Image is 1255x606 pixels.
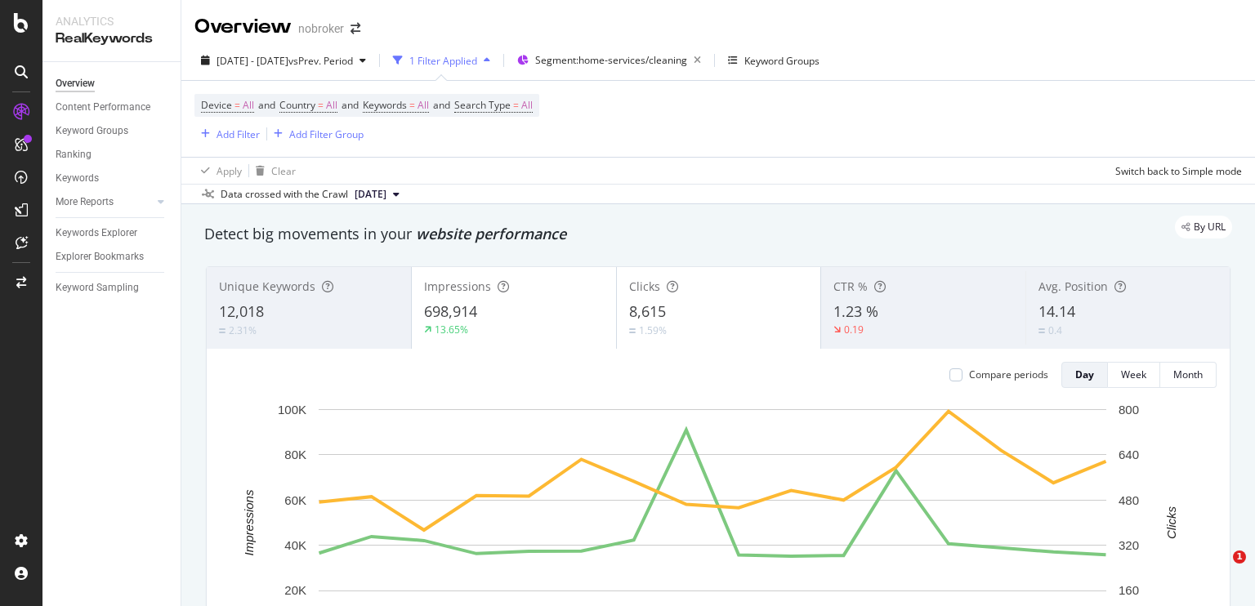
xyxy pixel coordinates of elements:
div: Content Performance [56,99,150,116]
img: Equal [1038,328,1045,333]
a: Keywords [56,170,169,187]
a: Overview [56,75,169,92]
div: 0.4 [1048,323,1062,337]
div: Day [1075,368,1094,381]
div: 1.59% [639,323,667,337]
text: 40K [284,538,306,552]
div: legacy label [1175,216,1232,238]
button: Week [1108,362,1160,388]
text: 100K [278,403,306,417]
div: Keyword Sampling [56,279,139,296]
div: Compare periods [969,368,1048,381]
div: Analytics [56,13,167,29]
button: Month [1160,362,1217,388]
span: 1.23 % [833,301,878,321]
span: Device [201,98,232,112]
span: Search Type [454,98,511,112]
div: Clear [271,164,296,178]
span: By URL [1194,222,1226,232]
span: Segment: home-services/cleaning [535,53,687,67]
div: 0.19 [844,323,864,336]
text: 160 [1119,583,1139,597]
text: 60K [284,493,306,507]
span: All [521,94,533,117]
span: Impressions [424,278,491,294]
span: = [409,98,415,112]
div: 13.65% [435,323,468,336]
span: 12,018 [219,301,264,321]
text: 320 [1119,538,1139,552]
span: Clicks [629,278,660,294]
span: [DATE] - [DATE] [217,54,288,68]
div: 1 Filter Applied [409,54,477,68]
span: Keywords [363,98,407,112]
div: More Reports [56,194,114,211]
button: Switch back to Simple mode [1109,158,1242,184]
div: Overview [194,13,292,41]
text: Impressions [242,489,256,555]
button: Add Filter Group [267,124,364,144]
div: nobroker [298,20,344,37]
a: Keywords Explorer [56,225,169,242]
div: Add Filter Group [289,127,364,141]
img: Equal [219,328,226,333]
button: Add Filter [194,124,260,144]
div: Week [1121,368,1146,381]
div: Ranking [56,146,92,163]
button: [DATE] - [DATE]vsPrev. Period [194,47,373,74]
span: 8,615 [629,301,666,321]
a: Explorer Bookmarks [56,248,169,265]
button: Day [1061,362,1108,388]
div: Keyword Groups [56,123,128,140]
button: Clear [249,158,296,184]
a: Keyword Sampling [56,279,169,296]
text: 20K [284,583,306,597]
button: 1 Filter Applied [386,47,497,74]
a: Ranking [56,146,169,163]
a: More Reports [56,194,153,211]
span: = [234,98,240,112]
span: vs Prev. Period [288,54,353,68]
text: Clicks [1164,506,1178,538]
span: and [342,98,359,112]
div: Keyword Groups [744,54,820,68]
text: 640 [1119,448,1139,461]
text: 480 [1119,493,1139,507]
span: and [258,98,275,112]
span: CTR % [833,278,868,294]
div: Switch back to Simple mode [1115,164,1242,178]
div: Overview [56,75,95,92]
div: Explorer Bookmarks [56,248,144,265]
button: Segment:home-services/cleaning [511,47,708,74]
text: 800 [1119,403,1139,417]
iframe: Intercom live chat [1199,550,1239,590]
span: = [513,98,519,112]
div: Keywords [56,170,99,187]
span: 2025 Sep. 1st [355,187,386,202]
div: RealKeywords [56,29,167,48]
span: Unique Keywords [219,278,315,294]
img: Equal [629,328,636,333]
div: Data crossed with the Crawl [221,187,348,202]
span: All [326,94,337,117]
span: and [433,98,450,112]
div: Keywords Explorer [56,225,137,242]
span: Avg. Position [1038,278,1108,294]
span: 698,914 [424,301,477,321]
div: arrow-right-arrow-left [351,23,360,34]
div: Apply [217,164,242,178]
button: Apply [194,158,242,184]
span: All [243,94,254,117]
span: 1 [1233,550,1246,564]
span: = [318,98,324,112]
div: 2.31% [229,323,257,337]
button: Keyword Groups [721,47,826,74]
a: Content Performance [56,99,169,116]
text: 80K [284,448,306,461]
div: Add Filter [217,127,260,141]
span: All [418,94,429,117]
span: 14.14 [1038,301,1075,321]
span: Country [279,98,315,112]
a: Keyword Groups [56,123,169,140]
button: [DATE] [348,185,406,204]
